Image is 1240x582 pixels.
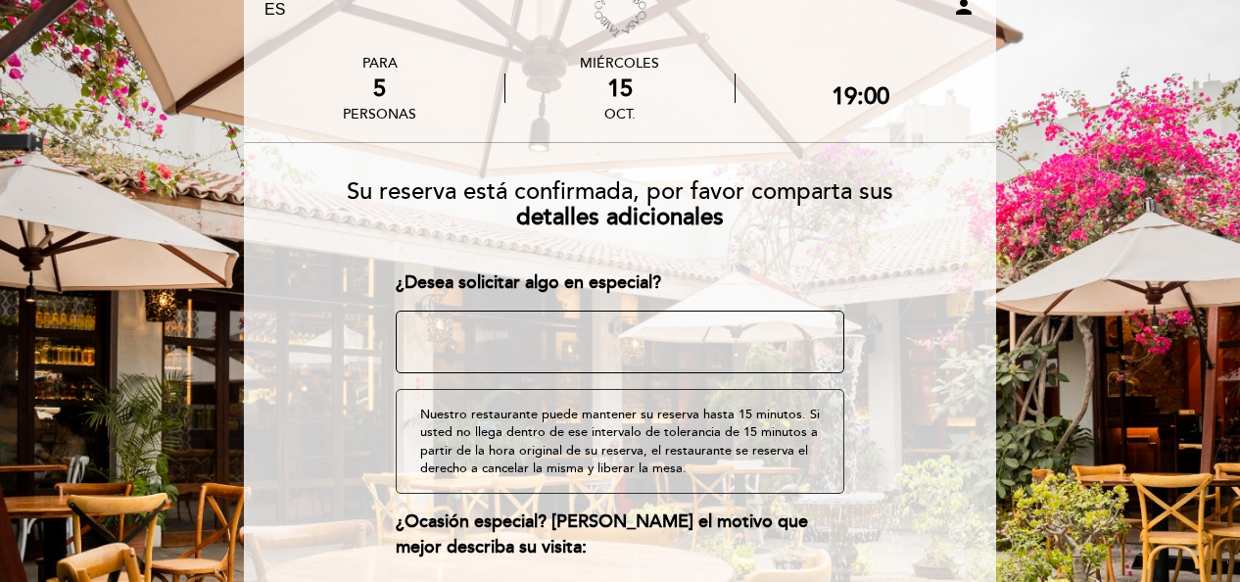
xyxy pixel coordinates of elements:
div: Nuestro restaurante puede mantener su reserva hasta 15 minutos. Si usted no llega dentro de ese i... [396,389,845,494]
b: detalles adicionales [516,203,724,231]
div: ¿Desea solicitar algo en especial? [396,270,845,296]
div: 5 [343,74,416,103]
div: personas [343,106,416,122]
div: miércoles [505,55,734,72]
div: 19:00 [832,82,889,111]
div: oct. [505,106,734,122]
div: PARA [343,55,416,72]
span: Su reserva está confirmada, por favor comparta sus [347,177,893,206]
div: ¿Ocasión especial? [PERSON_NAME] el motivo que mejor describa su visita: [396,509,845,559]
div: 15 [505,74,734,103]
